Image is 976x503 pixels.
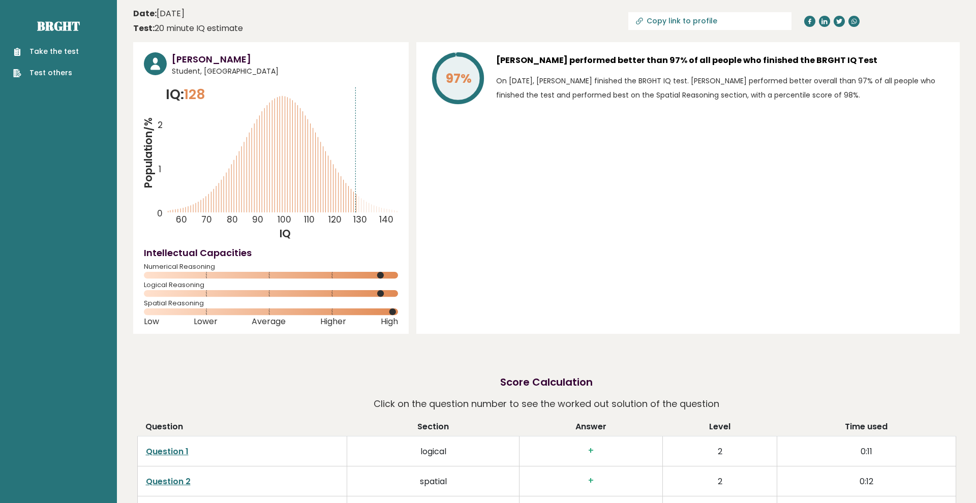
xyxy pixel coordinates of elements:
[159,163,161,175] tspan: 1
[777,466,956,496] td: 0:12
[374,395,719,413] p: Click on the question number to see the worked out solution of the question
[663,466,777,496] td: 2
[496,74,949,102] p: On [DATE], [PERSON_NAME] finished the BRGHT IQ test. [PERSON_NAME] performed better overall than ...
[304,214,315,226] tspan: 110
[194,320,218,324] span: Lower
[252,214,263,226] tspan: 90
[280,226,291,241] tspan: IQ
[381,320,398,324] span: High
[158,119,163,131] tspan: 2
[146,446,189,457] a: Question 1
[13,46,79,57] a: Take the test
[37,18,80,34] a: Brght
[133,22,155,34] b: Test:
[347,421,520,436] th: Section
[137,421,347,436] th: Question
[166,84,205,105] p: IQ:
[172,66,398,77] span: Student, [GEOGRAPHIC_DATA]
[380,214,394,226] tspan: 140
[278,214,291,226] tspan: 100
[227,214,238,226] tspan: 80
[347,466,520,496] td: spatial
[172,52,398,66] h3: [PERSON_NAME]
[777,421,956,436] th: Time used
[144,283,398,287] span: Logical Reasoning
[146,476,191,487] a: Question 2
[520,421,663,436] th: Answer
[133,8,185,20] time: [DATE]
[252,320,286,324] span: Average
[184,85,205,104] span: 128
[176,214,187,226] tspan: 60
[133,8,157,19] b: Date:
[144,246,398,260] h4: Intellectual Capacities
[157,208,163,220] tspan: 0
[141,117,156,188] tspan: Population/%
[663,421,777,436] th: Level
[663,436,777,466] td: 2
[329,214,342,226] tspan: 120
[777,436,956,466] td: 0:11
[144,320,159,324] span: Low
[133,22,243,35] div: 20 minute IQ estimate
[144,265,398,269] span: Numerical Reasoning
[528,476,654,486] h3: +
[347,436,520,466] td: logical
[496,52,949,69] h3: [PERSON_NAME] performed better than 97% of all people who finished the BRGHT IQ Test
[528,446,654,456] h3: +
[320,320,346,324] span: Higher
[500,374,593,390] h2: Score Calculation
[446,70,472,87] tspan: 97%
[13,68,79,78] a: Test others
[354,214,368,226] tspan: 130
[202,214,212,226] tspan: 70
[144,301,398,305] span: Spatial Reasoning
